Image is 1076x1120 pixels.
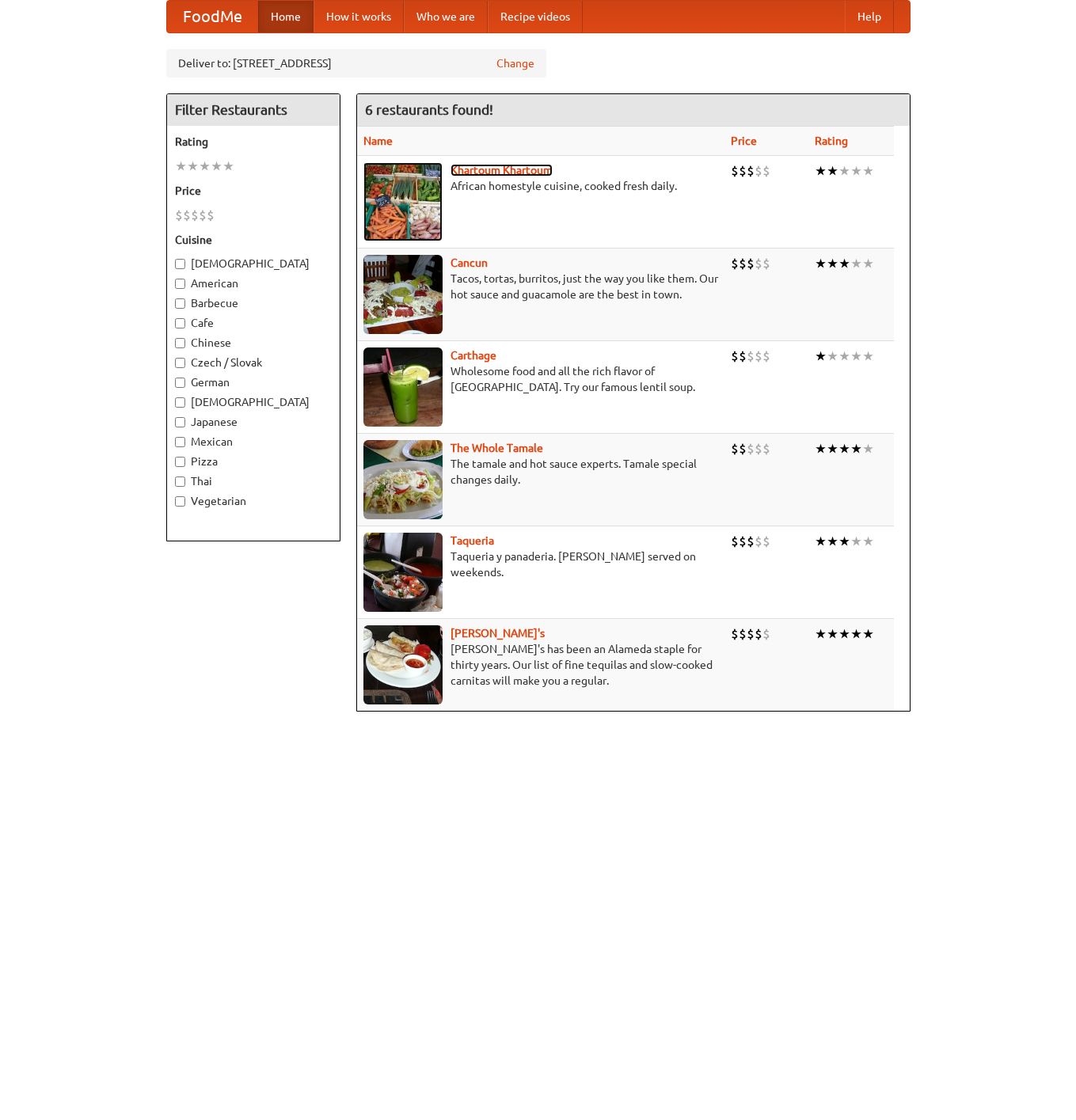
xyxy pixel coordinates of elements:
[363,625,443,704] img: pedros.jpg
[739,440,747,457] li: $
[815,162,827,180] li: ★
[838,162,850,180] li: ★
[862,625,874,643] li: ★
[222,158,234,175] li: ★
[850,347,862,365] li: ★
[175,318,185,328] input: Cafe
[451,256,488,269] a: Cancun
[827,347,838,365] li: ★
[862,162,874,180] li: ★
[731,440,739,457] li: $
[175,338,185,348] input: Chinese
[363,456,718,488] p: The tamale and hot sauce experts. Tamale special changes daily.
[175,437,185,447] input: Mexican
[175,414,332,430] label: Japanese
[199,158,211,175] li: ★
[747,162,755,180] li: $
[175,355,332,370] label: Czech / Slovak
[850,625,862,643] li: ★
[175,134,332,150] h5: Rating
[755,162,762,180] li: $
[175,394,332,410] label: [DEMOGRAPHIC_DATA]
[827,255,838,272] li: ★
[363,135,393,147] a: Name
[175,295,332,311] label: Barbecue
[451,442,543,454] b: The Whole Tamale
[175,378,185,388] input: German
[815,440,827,457] li: ★
[747,625,755,643] li: $
[175,454,332,469] label: Pizza
[175,315,332,331] label: Cafe
[175,473,332,489] label: Thai
[175,397,185,408] input: [DEMOGRAPHIC_DATA]
[175,275,332,291] label: American
[815,533,827,550] li: ★
[175,335,332,351] label: Chinese
[755,440,762,457] li: $
[838,347,850,365] li: ★
[838,255,850,272] li: ★
[850,162,862,180] li: ★
[755,255,762,272] li: $
[731,533,739,550] li: $
[451,627,545,640] a: [PERSON_NAME]'s
[850,533,862,550] li: ★
[815,255,827,272] li: ★
[762,533,770,550] li: $
[739,162,747,180] li: $
[211,158,222,175] li: ★
[862,347,874,365] li: ★
[166,49,546,78] div: Deliver to: [STREET_ADDRESS]
[762,255,770,272] li: $
[739,347,747,365] li: $
[815,625,827,643] li: ★
[404,1,488,32] a: Who we are
[175,259,185,269] input: [DEMOGRAPHIC_DATA]
[363,363,718,395] p: Wholesome food and all the rich flavor of [GEOGRAPHIC_DATA]. Try our famous lentil soup.
[451,349,496,362] b: Carthage
[167,1,258,32] a: FoodMe
[363,255,443,334] img: cancun.jpg
[175,434,332,450] label: Mexican
[747,255,755,272] li: $
[167,94,340,126] h4: Filter Restaurants
[755,625,762,643] li: $
[451,164,553,177] a: Khartoum Khartoum
[731,347,739,365] li: $
[363,162,443,241] img: khartoum.jpg
[845,1,894,32] a: Help
[175,232,332,248] h5: Cuisine
[755,347,762,365] li: $
[762,347,770,365] li: $
[175,358,185,368] input: Czech / Slovak
[827,625,838,643] li: ★
[827,162,838,180] li: ★
[175,417,185,427] input: Japanese
[175,279,185,289] input: American
[314,1,404,32] a: How it works
[365,102,493,117] ng-pluralize: 6 restaurants found!
[175,183,332,199] h5: Price
[363,347,443,427] img: carthage.jpg
[175,457,185,467] input: Pizza
[838,625,850,643] li: ★
[747,440,755,457] li: $
[815,135,848,147] a: Rating
[451,534,494,547] a: Taqueria
[175,496,185,507] input: Vegetarian
[755,533,762,550] li: $
[187,158,199,175] li: ★
[175,158,187,175] li: ★
[850,255,862,272] li: ★
[815,347,827,365] li: ★
[175,476,185,487] input: Thai
[862,440,874,457] li: ★
[207,207,215,224] li: $
[827,533,838,550] li: ★
[827,440,838,457] li: ★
